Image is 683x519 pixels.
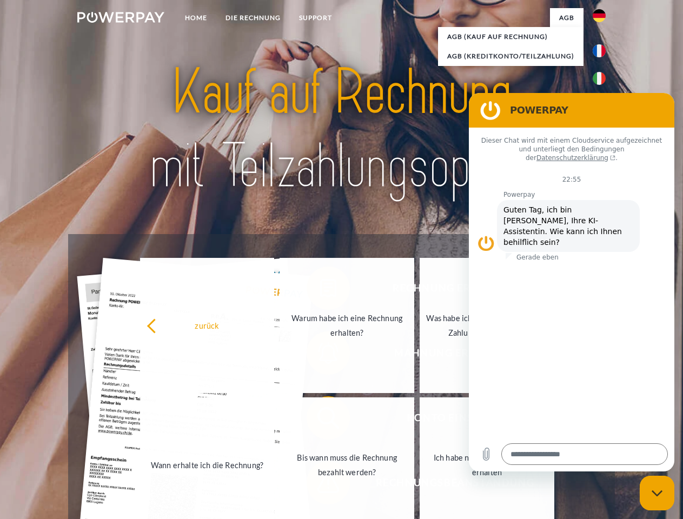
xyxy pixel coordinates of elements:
[77,12,164,23] img: logo-powerpay-white.svg
[420,258,554,393] a: Was habe ich noch offen, ist meine Zahlung eingegangen?
[593,72,606,85] img: it
[426,311,548,340] div: Was habe ich noch offen, ist meine Zahlung eingegangen?
[147,318,268,332] div: zurück
[469,93,674,471] iframe: Messaging-Fenster
[286,311,408,340] div: Warum habe ich eine Rechnung erhalten?
[426,450,548,480] div: Ich habe nur eine Teillieferung erhalten
[438,46,583,66] a: AGB (Kreditkonto/Teilzahlung)
[438,27,583,46] a: AGB (Kauf auf Rechnung)
[640,476,674,510] iframe: Schaltfläche zum Öffnen des Messaging-Fensters; Konversation läuft
[147,457,268,472] div: Wann erhalte ich die Rechnung?
[593,9,606,22] img: de
[550,8,583,28] a: agb
[176,8,216,28] a: Home
[290,8,341,28] a: SUPPORT
[103,52,580,207] img: title-powerpay_de.svg
[593,44,606,57] img: fr
[216,8,290,28] a: DIE RECHNUNG
[286,450,408,480] div: Bis wann muss die Rechnung bezahlt werden?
